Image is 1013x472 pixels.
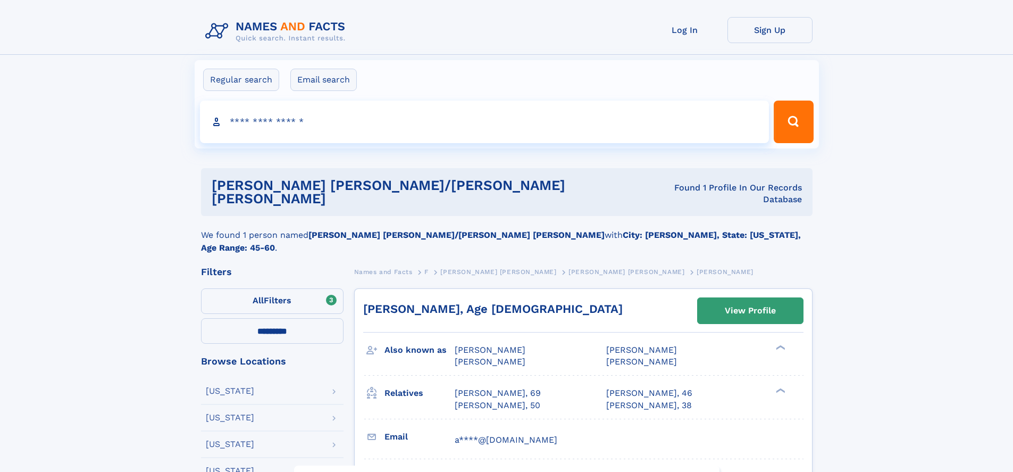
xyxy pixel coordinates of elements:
[206,440,254,449] div: [US_STATE]
[568,268,684,276] span: [PERSON_NAME] [PERSON_NAME]
[606,357,677,367] span: [PERSON_NAME]
[606,345,677,355] span: [PERSON_NAME]
[424,268,429,276] span: F
[253,295,264,305] span: All
[568,265,684,278] a: [PERSON_NAME] [PERSON_NAME]
[290,69,357,91] label: Email search
[440,268,556,276] span: [PERSON_NAME] [PERSON_NAME]
[440,265,556,278] a: [PERSON_NAME] [PERSON_NAME]
[774,101,813,143] button: Search Button
[698,298,803,324] a: View Profile
[384,341,455,359] h3: Also known as
[455,400,540,411] a: [PERSON_NAME], 50
[203,69,279,91] label: Regular search
[455,357,525,367] span: [PERSON_NAME]
[725,299,776,323] div: View Profile
[201,17,354,46] img: Logo Names and Facts
[455,345,525,355] span: [PERSON_NAME]
[697,268,754,276] span: [PERSON_NAME]
[642,17,727,43] a: Log In
[201,357,344,366] div: Browse Locations
[773,344,786,351] div: ❯
[354,265,413,278] a: Names and Facts
[201,230,801,253] b: City: [PERSON_NAME], State: [US_STATE], Age Range: 45-60
[773,387,786,394] div: ❯
[308,230,605,240] b: [PERSON_NAME] [PERSON_NAME]/[PERSON_NAME] [PERSON_NAME]
[201,267,344,277] div: Filters
[201,288,344,314] label: Filters
[424,265,429,278] a: F
[363,302,623,316] a: [PERSON_NAME], Age [DEMOGRAPHIC_DATA]
[646,182,802,205] div: Found 1 Profile In Our Records Database
[200,101,769,143] input: search input
[606,400,692,411] a: [PERSON_NAME], 38
[206,413,254,422] div: [US_STATE]
[384,428,455,446] h3: Email
[455,387,541,399] a: [PERSON_NAME], 69
[606,387,692,399] a: [PERSON_NAME], 46
[727,17,813,43] a: Sign Up
[384,384,455,402] h3: Relatives
[206,387,254,395] div: [US_STATE]
[212,179,646,205] h1: [PERSON_NAME] [PERSON_NAME]/[PERSON_NAME] [PERSON_NAME]
[201,216,813,254] div: We found 1 person named with .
